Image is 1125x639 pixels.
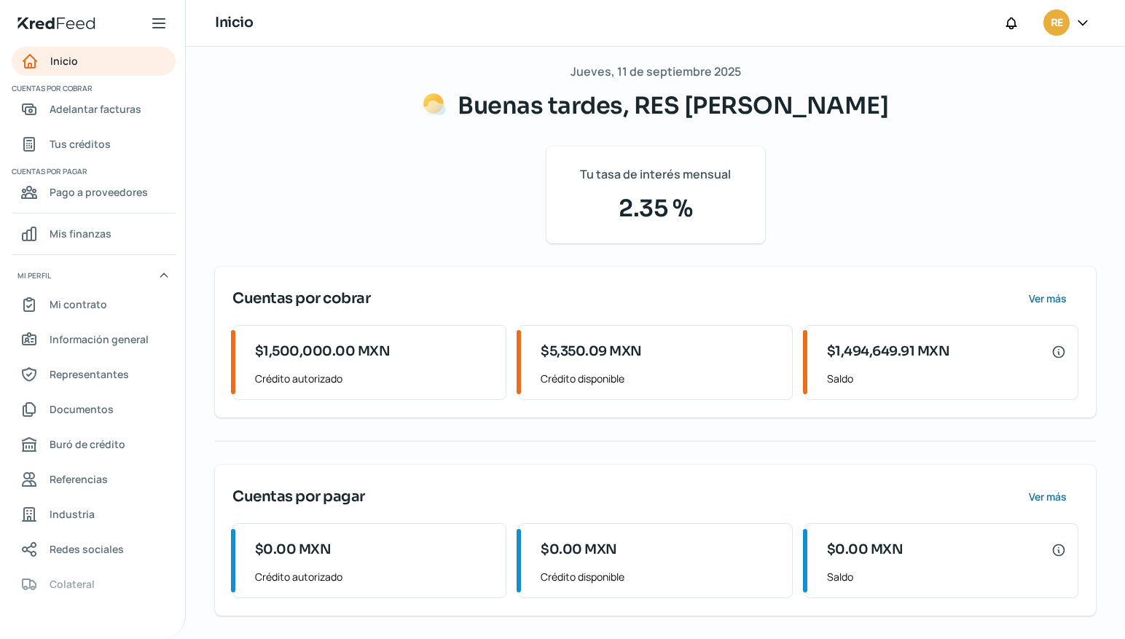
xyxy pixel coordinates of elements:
span: Pago a proveedores [50,183,148,201]
span: Mis finanzas [50,224,111,243]
a: Documentos [12,395,176,424]
span: Mi perfil [17,269,51,282]
span: $0.00 MXN [255,540,332,560]
a: Pago a proveedores [12,178,176,207]
span: Buró de crédito [50,435,125,453]
a: Buró de crédito [12,430,176,459]
span: Buenas tardes, RES [PERSON_NAME] [458,91,888,120]
a: Representantes [12,360,176,389]
span: Ver más [1029,294,1067,304]
span: $5,350.09 MXN [541,342,642,361]
span: Saldo [827,369,1066,388]
span: Redes sociales [50,540,124,558]
span: Crédito disponible [541,568,780,586]
a: Mis finanzas [12,219,176,248]
button: Ver más [1016,482,1078,511]
span: RE [1051,15,1062,32]
span: Crédito autorizado [255,369,494,388]
h1: Inicio [215,12,253,34]
span: $0.00 MXN [827,540,903,560]
span: 2.35 % [564,191,748,226]
span: Jueves, 11 de septiembre 2025 [571,61,741,82]
span: Industria [50,505,95,523]
span: Saldo [827,568,1066,586]
span: $0.00 MXN [541,540,617,560]
span: Representantes [50,365,129,383]
a: Adelantar facturas [12,95,176,124]
span: Cuentas por cobrar [12,82,173,95]
button: Ver más [1016,284,1078,313]
a: Industria [12,500,176,529]
a: Tus créditos [12,130,176,159]
a: Inicio [12,47,176,76]
span: Cuentas por cobrar [232,288,370,310]
span: Referencias [50,470,108,488]
span: Colateral [50,575,95,593]
span: Crédito disponible [541,369,780,388]
img: Saludos [423,93,446,116]
span: Adelantar facturas [50,100,141,118]
span: $1,494,649.91 MXN [827,342,950,361]
a: Redes sociales [12,535,176,564]
a: Referencias [12,465,176,494]
span: Documentos [50,400,114,418]
span: Tu tasa de interés mensual [580,164,731,185]
span: Mi contrato [50,295,107,313]
span: Tus créditos [50,135,111,153]
span: $1,500,000.00 MXN [255,342,391,361]
span: Cuentas por pagar [232,486,365,508]
span: Cuentas por pagar [12,165,173,178]
span: Ver más [1029,492,1067,502]
span: Información general [50,330,149,348]
a: Colateral [12,570,176,599]
a: Información general [12,325,176,354]
span: Inicio [50,52,78,70]
span: Crédito autorizado [255,568,494,586]
a: Mi contrato [12,290,176,319]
